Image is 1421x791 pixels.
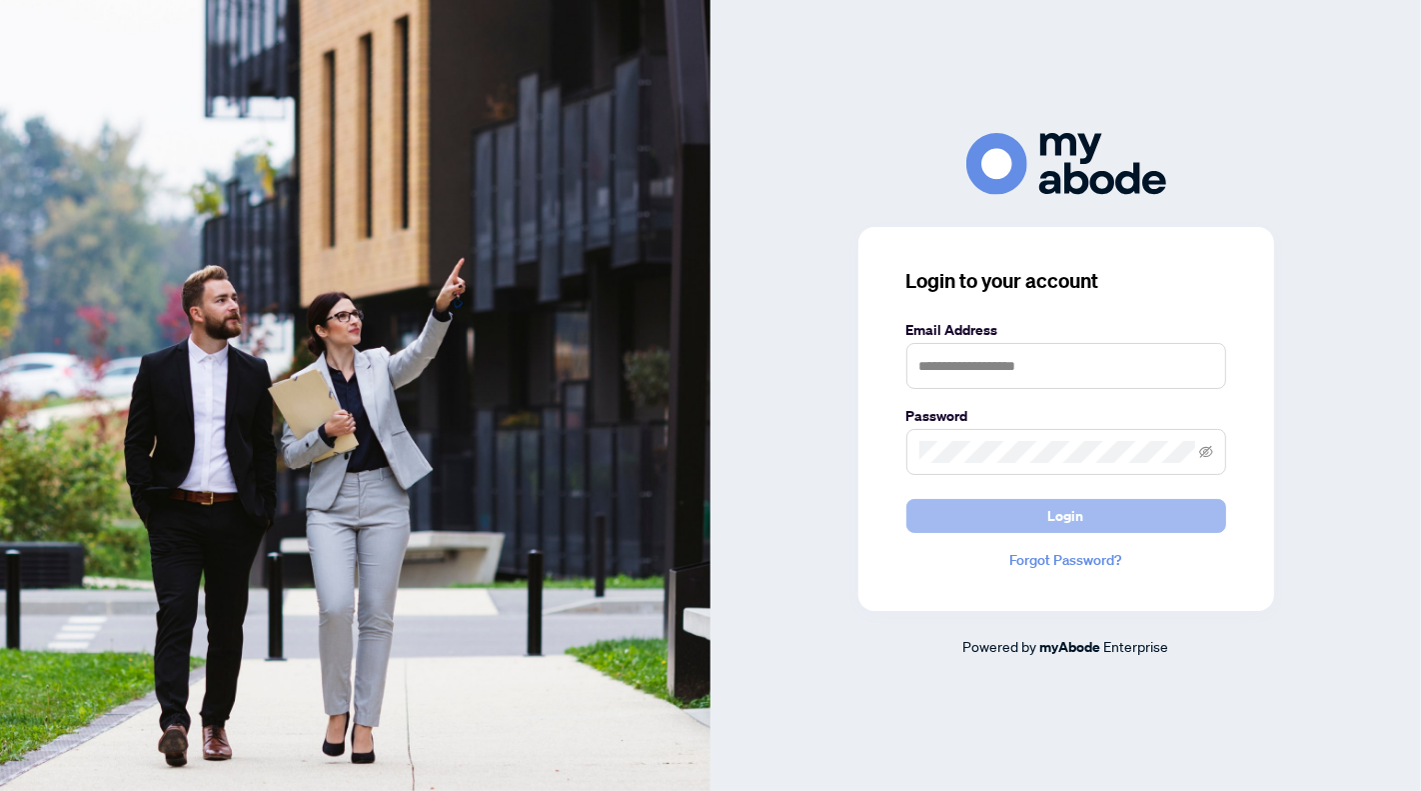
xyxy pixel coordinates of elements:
[1048,500,1084,532] span: Login
[906,405,1226,427] label: Password
[1104,637,1169,655] span: Enterprise
[906,549,1226,571] a: Forgot Password?
[1040,636,1101,658] a: myAbode
[966,133,1166,194] img: ma-logo
[906,319,1226,341] label: Email Address
[1199,445,1213,459] span: eye-invisible
[906,267,1226,295] h3: Login to your account
[906,499,1226,533] button: Login
[963,637,1037,655] span: Powered by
